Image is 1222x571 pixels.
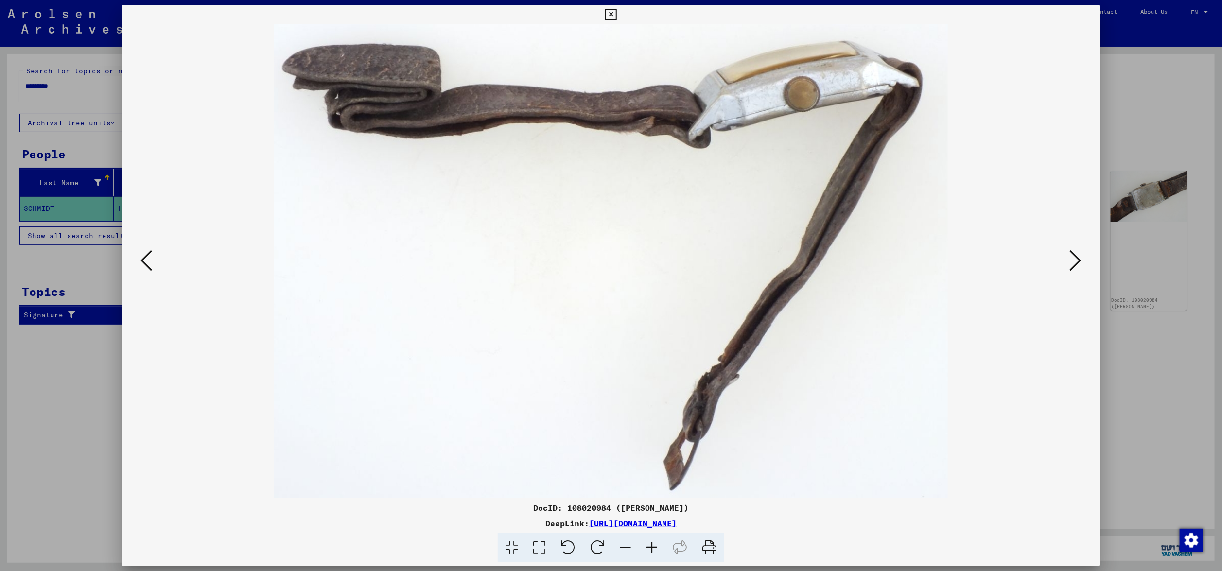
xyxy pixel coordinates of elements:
[155,24,1066,498] img: 002.jpg
[122,502,1100,514] div: DocID: 108020984 ([PERSON_NAME])
[1180,529,1203,552] img: Change consent
[589,519,677,528] a: [URL][DOMAIN_NAME]
[1179,528,1203,552] div: Change consent
[122,518,1100,529] div: DeepLink:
